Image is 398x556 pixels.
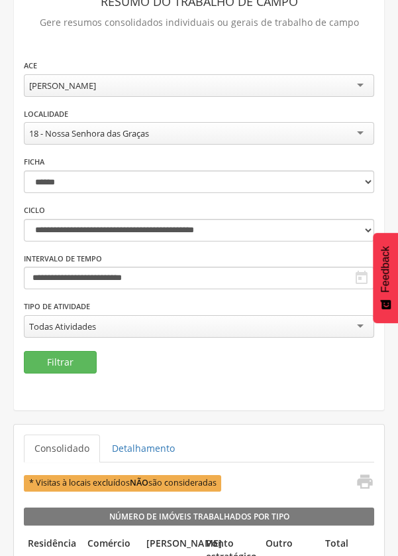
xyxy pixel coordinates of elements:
button: Filtrar [24,351,97,374]
legend: [PERSON_NAME] [142,537,195,552]
legend: Outro [262,537,315,552]
legend: Número de Imóveis Trabalhados por Tipo [24,508,374,526]
button: Feedback - Mostrar pesquisa [373,233,398,323]
label: Intervalo de Tempo [24,253,102,264]
div: Todas Atividades [29,320,96,332]
i:  [355,472,373,491]
p: Gere resumos consolidados individuais ou gerais de trabalho de campo [24,13,374,32]
span: Feedback [379,246,391,293]
label: Tipo de Atividade [24,301,90,312]
legend: Comércio [83,537,136,552]
b: NÃO [130,477,148,488]
div: 18 - Nossa Senhora das Graças [29,127,149,139]
a:  [347,472,373,494]
i:  [354,270,370,286]
label: ACE [24,60,37,71]
label: Ciclo [24,205,45,216]
label: Localidade [24,109,68,119]
legend: Total [321,537,374,552]
div: [PERSON_NAME] [29,80,96,92]
a: Detalhamento [101,435,185,462]
a: Consolidado [24,435,100,462]
label: Ficha [24,157,44,167]
span: * Visitas à locais excluídos são consideradas [24,475,221,492]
